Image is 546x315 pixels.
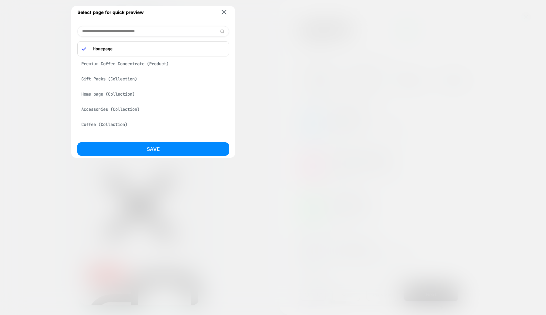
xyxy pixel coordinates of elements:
[222,10,227,15] img: close
[77,9,144,15] span: Select page for quick preview
[77,103,229,115] div: Accessories (Collection)
[7,249,48,262] button: Open Chat
[77,88,229,100] div: Home page (Collection)
[77,73,229,85] div: Gift Packs (Collection)
[77,119,229,130] div: Coffee (Collection)
[82,47,86,51] img: blue checkmark
[77,134,229,145] div: Smooth & Sweet Duo (Product)
[220,29,224,34] img: edit
[77,142,229,156] button: Save
[90,46,225,52] p: Homepage
[77,58,229,69] div: Premium Coffee Concentrate (Product)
